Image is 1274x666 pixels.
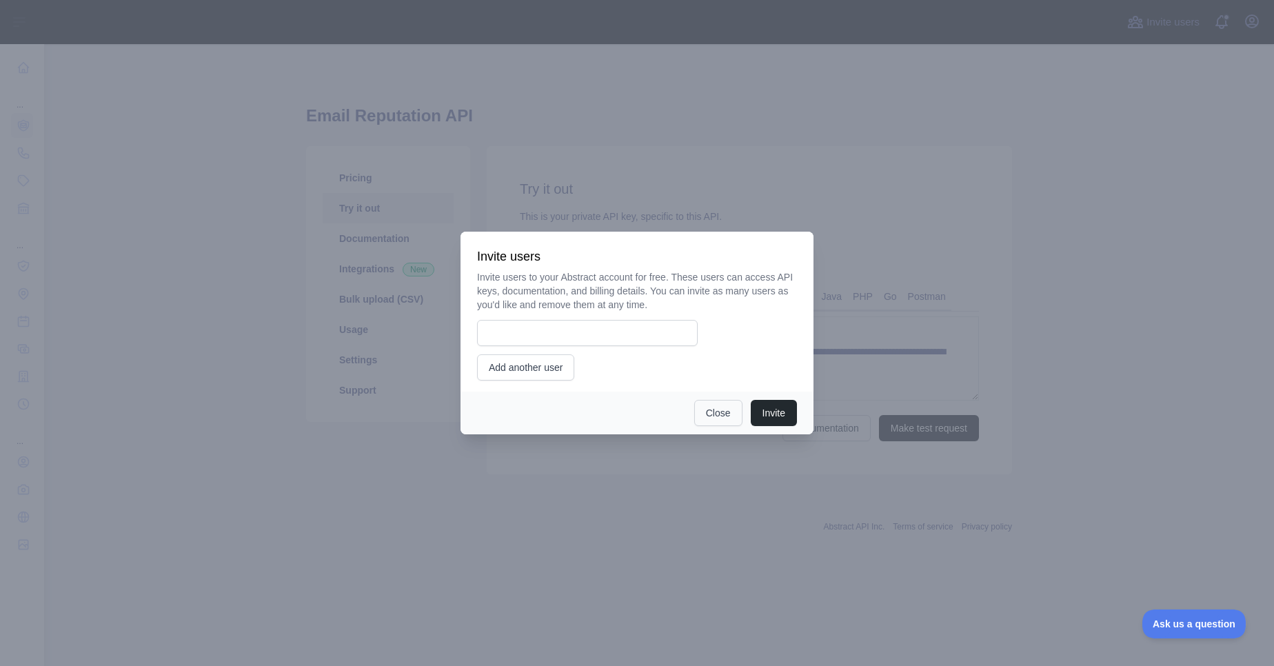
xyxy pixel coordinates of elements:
h3: Invite users [477,248,797,265]
button: Close [694,400,742,426]
p: Invite users to your Abstract account for free. These users can access API keys, documentation, a... [477,270,797,312]
button: Add another user [477,354,574,381]
iframe: Toggle Customer Support [1142,609,1246,638]
button: Invite [751,400,797,426]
